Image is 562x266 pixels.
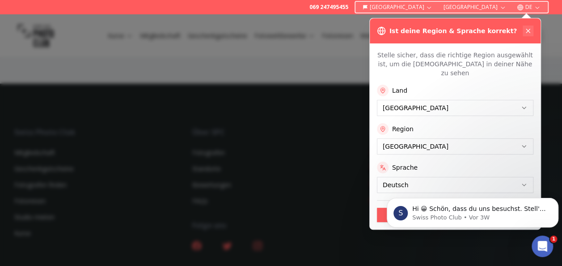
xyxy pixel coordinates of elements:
label: Sprache [392,163,418,172]
button: Anwenden [377,208,533,222]
label: Region [392,124,414,133]
label: Land [392,86,407,95]
button: [GEOGRAPHIC_DATA] [439,2,510,13]
h3: Ist deine Region & Sprache korrekt? [389,26,517,35]
button: [GEOGRAPHIC_DATA] [359,2,436,13]
button: DE [513,2,544,13]
span: 1 [550,236,557,243]
a: 069 247495455 [309,4,348,11]
iframe: Intercom live chat [532,236,553,257]
iframe: Intercom notifications Nachricht [383,179,562,242]
p: Stelle sicher, dass die richtige Region ausgewählt ist, um die [DEMOGRAPHIC_DATA] in deiner Nähe ... [377,51,533,77]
